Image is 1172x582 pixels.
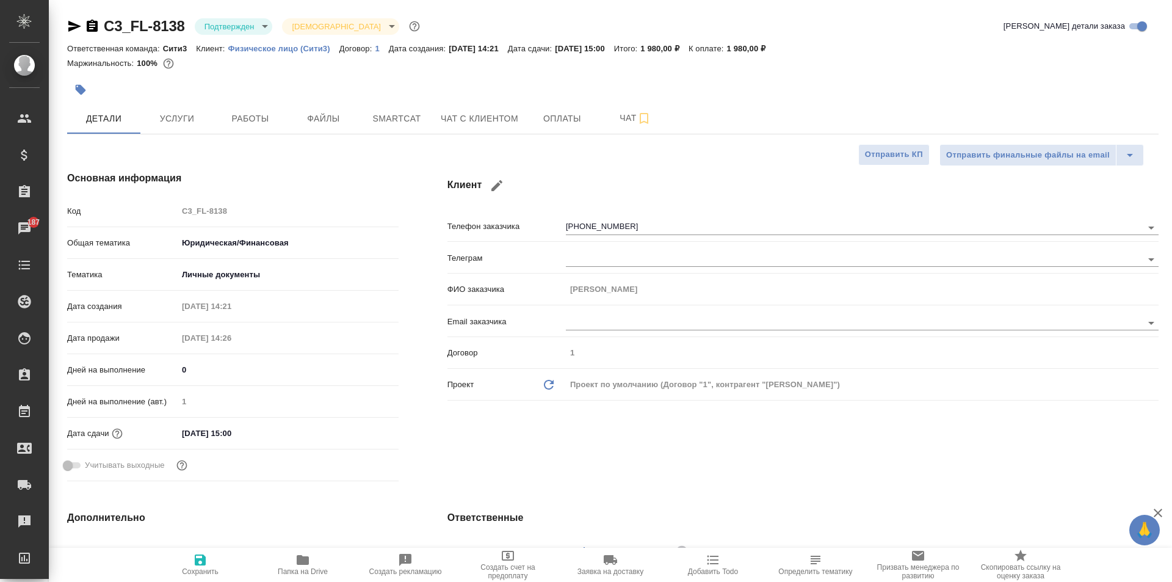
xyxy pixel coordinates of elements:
[447,316,566,328] p: Email заказчика
[640,44,689,53] p: 1 980,00 ₽
[559,548,662,582] button: Заявка на доставку
[508,44,555,53] p: Дата сдачи:
[375,44,388,53] p: 1
[178,297,284,315] input: Пустое поле
[566,280,1159,298] input: Пустое поле
[3,213,46,244] a: 187
[67,364,178,376] p: Дней на выполнение
[67,269,178,281] p: Тематика
[178,329,284,347] input: Пустое поле
[447,252,566,264] p: Телеграм
[375,43,388,53] a: 1
[196,44,228,53] p: Клиент:
[865,148,923,162] span: Отправить КП
[67,205,178,217] p: Код
[533,111,591,126] span: Оплаты
[457,548,559,582] button: Создать счет на предоплату
[85,459,165,471] span: Учитывать выходные
[174,457,190,473] button: Выбери, если сб и вс нужно считать рабочими днями для выполнения заказа.
[1143,219,1160,236] button: Open
[637,111,651,126] svg: Подписаться
[874,563,962,580] span: Призвать менеджера по развитию
[288,21,384,32] button: [DEMOGRAPHIC_DATA]
[604,545,679,558] span: [PERSON_NAME]
[178,424,284,442] input: ✎ Введи что-нибудь
[969,548,1072,582] button: Скопировать ссылку на оценку заказа
[149,548,251,582] button: Сохранить
[251,548,354,582] button: Папка на Drive
[85,19,99,34] button: Скопировать ссылку
[577,567,643,576] span: Заявка на доставку
[447,171,1159,200] h4: Клиент
[447,347,566,359] p: Договор
[67,19,82,34] button: Скопировать ссылку для ЯМессенджера
[67,237,178,249] p: Общая тематика
[939,144,1144,166] div: split button
[67,76,94,103] button: Добавить тэг
[201,21,258,32] button: Подтвержден
[689,44,727,53] p: К оплате:
[389,44,449,53] p: Дата создания:
[354,548,457,582] button: Создать рекламацию
[367,111,426,126] span: Smartcat
[449,44,508,53] p: [DATE] 14:21
[148,111,206,126] span: Услуги
[778,567,852,576] span: Определить тематику
[447,547,566,559] p: Клиентские менеджеры
[1004,20,1125,32] span: [PERSON_NAME] детали заказа
[178,264,399,285] div: Личные документы
[67,332,178,344] p: Дата продажи
[182,567,219,576] span: Сохранить
[228,43,339,53] a: Физическое лицо (Сити3)
[606,111,665,126] span: Чат
[614,44,640,53] p: Итого:
[977,563,1065,580] span: Скопировать ссылку на оценку заказа
[441,111,518,126] span: Чат с клиентом
[1143,315,1160,332] button: Open
[109,426,125,442] button: Если добавить услуги и заполнить их объемом, то дата рассчитается автоматически
[566,374,1159,395] div: Проект по умолчанию (Договор "1", контрагент "[PERSON_NAME]")
[447,283,566,296] p: ФИО заказчика
[464,563,552,580] span: Создать счет на предоплату
[946,148,1110,162] span: Отправить финальные файлы на email
[178,542,399,559] input: Пустое поле
[662,548,764,582] button: Добавить Todo
[858,144,930,166] button: Отправить КП
[566,344,1159,362] input: Пустое поле
[178,202,399,220] input: Пустое поле
[764,548,867,582] button: Определить тематику
[339,44,375,53] p: Договор:
[1143,251,1160,268] button: Open
[221,111,280,126] span: Работы
[282,18,399,35] div: Подтвержден
[1134,517,1155,543] span: 🙏
[67,59,137,68] p: Маржинальность:
[1129,515,1160,545] button: 🙏
[67,300,178,313] p: Дата создания
[555,44,614,53] p: [DATE] 15:00
[161,56,176,71] button: 0.00 RUB;
[278,567,328,576] span: Папка на Drive
[67,171,399,186] h4: Основная информация
[178,361,399,379] input: ✎ Введи что-нибудь
[939,144,1116,166] button: Отправить финальные файлы на email
[688,567,738,576] span: Добавить Todo
[178,233,399,253] div: Юридическая/Финансовая
[447,220,566,233] p: Телефон заказчика
[67,511,399,525] h4: Дополнительно
[67,545,178,557] p: Путь на drive
[570,537,599,566] button: Добавить менеджера
[867,548,969,582] button: Призвать менеджера по развитию
[447,511,1159,525] h4: Ответственные
[67,44,163,53] p: Ответственная команда:
[294,111,353,126] span: Файлы
[195,18,273,35] div: Подтвержден
[104,18,185,34] a: C3_FL-8138
[604,544,692,559] div: [PERSON_NAME]
[178,393,399,410] input: Пустое поле
[67,427,109,440] p: Дата сдачи
[137,59,161,68] p: 100%
[407,18,422,34] button: Доп статусы указывают на важность/срочность заказа
[74,111,133,126] span: Детали
[67,396,178,408] p: Дней на выполнение (авт.)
